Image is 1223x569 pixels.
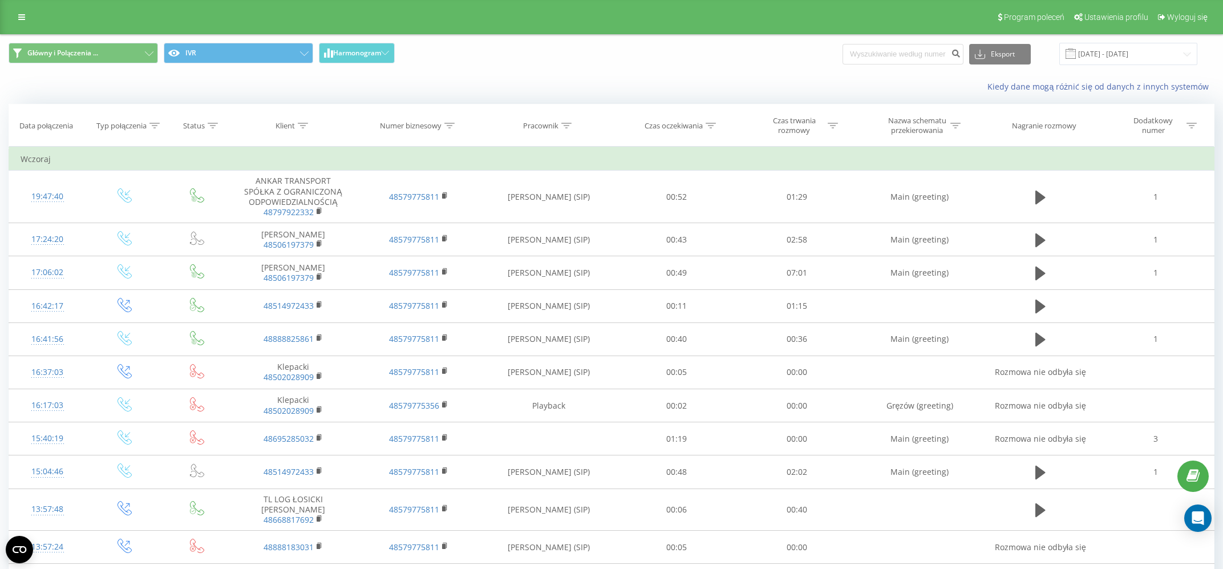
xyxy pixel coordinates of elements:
[264,239,314,250] a: 48506197379
[736,531,857,564] td: 00:00
[481,256,617,289] td: [PERSON_NAME] (SIP)
[616,489,736,531] td: 00:06
[1123,116,1184,135] div: Dodatkowy numer
[264,272,314,283] a: 48506197379
[645,121,703,131] div: Czas oczekiwania
[1184,505,1212,532] div: Open Intercom Messenger
[616,322,736,356] td: 00:40
[6,536,33,563] button: Open CMP widget
[481,455,617,489] td: [PERSON_NAME] (SIP)
[736,455,857,489] td: 02:02
[736,223,857,256] td: 02:58
[230,223,356,256] td: [PERSON_NAME]
[9,148,1214,171] td: Wczoraj
[995,366,1086,377] span: Rozmowa nie odbyła się
[380,121,442,131] div: Numer biznesowy
[1098,455,1214,489] td: 1
[21,228,75,251] div: 17:24:20
[736,256,857,289] td: 07:01
[230,256,356,289] td: [PERSON_NAME]
[616,389,736,422] td: 00:02
[19,121,73,131] div: Data połączenia
[481,289,617,322] td: [PERSON_NAME] (SIP)
[1098,223,1214,256] td: 1
[264,300,314,311] a: 48514972433
[481,223,617,256] td: [PERSON_NAME] (SIP)
[21,498,75,520] div: 13:57:48
[616,223,736,256] td: 00:43
[389,400,439,411] a: 48579775356
[276,121,295,131] div: Klient
[736,489,857,531] td: 00:40
[616,289,736,322] td: 00:11
[1098,256,1214,289] td: 1
[21,185,75,208] div: 19:47:40
[764,116,825,135] div: Czas trwania rozmowy
[481,489,617,531] td: [PERSON_NAME] (SIP)
[21,394,75,417] div: 16:17:03
[230,389,356,422] td: Klepacki
[481,389,617,422] td: Playback
[389,542,439,552] a: 48579775811
[616,455,736,489] td: 00:48
[857,389,983,422] td: Gręzów (greeting)
[230,489,356,531] td: TL LOG ŁOSICKI [PERSON_NAME]
[987,81,1214,92] a: Kiedy dane mogą różnić się od danych z innych systemów
[1012,121,1076,131] div: Nagranie rozmowy
[616,256,736,289] td: 00:49
[96,121,147,131] div: Typ połączenia
[264,514,314,525] a: 48668817692
[857,223,983,256] td: Main (greeting)
[389,300,439,311] a: 48579775811
[736,322,857,356] td: 00:36
[481,356,617,389] td: [PERSON_NAME] (SIP)
[1004,13,1064,22] span: Program poleceń
[230,171,356,223] td: ANKAR TRANSPORT SPÓŁKA Z OGRANICZONĄ ODPOWIEDZIALNOŚCIĄ
[616,531,736,564] td: 00:05
[319,43,395,63] button: Harmonogram
[736,389,857,422] td: 00:00
[389,366,439,377] a: 48579775811
[21,328,75,350] div: 16:41:56
[230,356,356,389] td: Klepacki
[616,422,736,455] td: 01:19
[389,466,439,477] a: 48579775811
[857,256,983,289] td: Main (greeting)
[843,44,963,64] input: Wyszukiwanie według numeru
[995,433,1086,444] span: Rozmowa nie odbyła się
[21,295,75,317] div: 16:42:17
[995,400,1086,411] span: Rozmowa nie odbyła się
[164,43,313,63] button: IVR
[27,49,98,58] span: Główny i Polączenia ...
[857,455,983,489] td: Main (greeting)
[264,372,314,382] a: 48502028909
[264,333,314,344] a: 48888825861
[481,322,617,356] td: [PERSON_NAME] (SIP)
[857,171,983,223] td: Main (greeting)
[183,121,205,131] div: Status
[389,504,439,515] a: 48579775811
[857,322,983,356] td: Main (greeting)
[857,422,983,455] td: Main (greeting)
[264,405,314,416] a: 48502028909
[616,356,736,389] td: 00:05
[1098,171,1214,223] td: 1
[1084,13,1148,22] span: Ustawienia profilu
[264,433,314,444] a: 48695285032
[389,191,439,202] a: 48579775811
[736,422,857,455] td: 00:00
[736,356,857,389] td: 00:00
[736,171,857,223] td: 01:29
[1167,13,1208,22] span: Wyloguj się
[995,542,1086,552] span: Rozmowa nie odbyła się
[389,333,439,344] a: 48579775811
[333,49,381,57] span: Harmonogram
[21,361,75,384] div: 16:37:03
[736,289,857,322] td: 01:15
[21,461,75,483] div: 15:04:46
[481,531,617,564] td: [PERSON_NAME] (SIP)
[1098,322,1214,356] td: 1
[264,542,314,552] a: 48888183031
[21,536,75,558] div: 13:57:24
[886,116,947,135] div: Nazwa schematu przekierowania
